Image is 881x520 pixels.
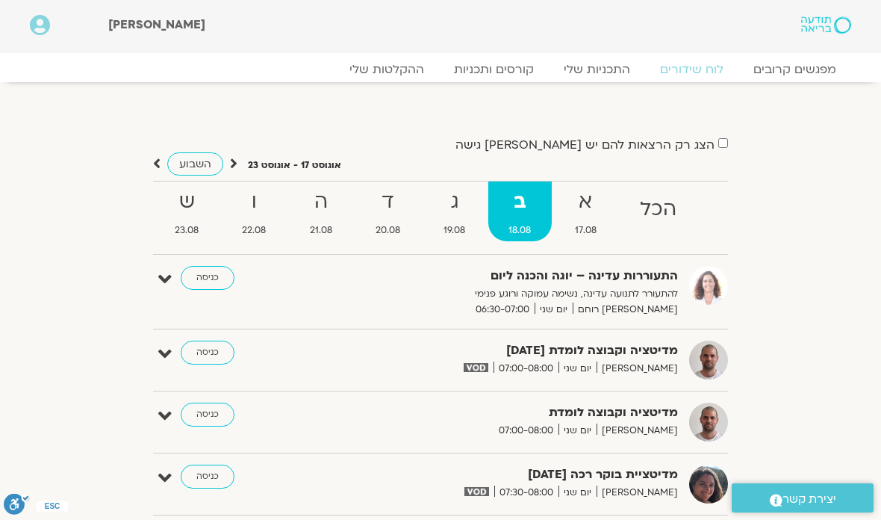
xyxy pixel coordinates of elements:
[488,185,551,219] strong: ב
[357,341,678,361] strong: מדיטציה וקבוצה לומדת [DATE]
[167,152,223,176] a: השבוע
[181,403,234,427] a: כניסה
[645,62,738,77] a: לוח שידורים
[355,185,420,219] strong: ד
[290,223,352,238] span: 21.08
[573,302,678,318] span: [PERSON_NAME] רוחם
[597,485,678,501] span: [PERSON_NAME]
[290,182,352,241] a: ה21.08
[439,62,549,77] a: קורסים ותכניות
[494,361,558,377] span: 07:00-08:00
[155,182,219,241] a: ש23.08
[290,185,352,219] strong: ה
[222,182,286,241] a: ו22.08
[181,465,234,489] a: כניסה
[464,363,488,372] img: vodicon
[597,423,678,439] span: [PERSON_NAME]
[248,158,341,173] p: אוגוסט 17 - אוגוסט 23
[555,223,617,238] span: 17.08
[179,157,211,171] span: השבוע
[488,182,551,241] a: ב18.08
[334,62,439,77] a: ההקלטות שלי
[535,302,573,318] span: יום שני
[558,361,597,377] span: יום שני
[555,182,617,241] a: א17.08
[357,266,678,286] strong: התעוררות עדינה – יוגה והכנה ליום
[782,489,836,510] span: יצירת קשר
[558,423,597,439] span: יום שני
[597,361,678,377] span: [PERSON_NAME]
[423,185,485,219] strong: ג
[357,465,678,485] strong: מדיטציית בוקר רכה [DATE]
[620,182,697,241] a: הכל
[494,423,558,439] span: 07:00-08:00
[738,62,851,77] a: מפגשים קרובים
[357,286,678,302] p: להתעורר לתנועה עדינה, נשימה עמוקה ורוגע פנימי
[357,403,678,423] strong: מדיטציה וקבוצה לומדת
[488,223,551,238] span: 18.08
[555,185,617,219] strong: א
[549,62,645,77] a: התכניות שלי
[222,223,286,238] span: 22.08
[30,62,851,77] nav: Menu
[108,16,205,33] span: [PERSON_NAME]
[181,266,234,290] a: כניסה
[558,485,597,501] span: יום שני
[181,341,234,365] a: כניסה
[620,193,697,226] strong: הכל
[155,185,219,219] strong: ש
[464,487,489,496] img: vodicon
[155,223,219,238] span: 23.08
[355,182,420,241] a: ד20.08
[732,483,874,513] a: יצירת קשר
[455,138,715,152] label: הצג רק הרצאות להם יש [PERSON_NAME] גישה
[222,185,286,219] strong: ו
[355,223,420,238] span: 20.08
[470,302,535,318] span: 06:30-07:00
[423,223,485,238] span: 19.08
[494,485,558,501] span: 07:30-08:00
[423,182,485,241] a: ג19.08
